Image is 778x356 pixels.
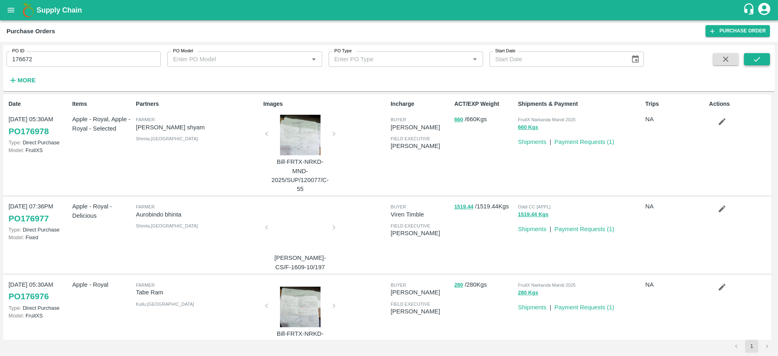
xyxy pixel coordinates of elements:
div: | [546,300,551,312]
p: FruitXS [9,312,69,320]
p: [PERSON_NAME] [391,123,451,132]
span: field executive [391,223,430,228]
label: PO Type [334,48,352,54]
div: account of current user [757,2,772,19]
span: Model: [9,234,24,240]
p: Apple - Royal [72,280,133,289]
button: Choose date [628,51,643,67]
p: Bill-FRTX-NRKD-MND-2025/SUP/120077/C-55 [270,157,331,193]
span: Model: [9,147,24,153]
button: 1519.44 [454,202,473,212]
p: [DATE] 05:30AM [9,115,69,124]
button: 280 [454,281,463,290]
a: Shipments [518,226,546,232]
p: Items [72,100,133,108]
p: Date [9,100,69,108]
p: Trips [645,100,706,108]
span: FruitX Narkanda Mandi 2025 [518,283,575,287]
p: [PERSON_NAME] shyam [136,123,260,132]
p: Actions [709,100,769,108]
nav: pagination navigation [729,340,775,353]
span: Type: [9,227,21,233]
div: Purchase Orders [6,26,55,36]
p: [PERSON_NAME] [391,229,451,238]
p: [PERSON_NAME] [391,307,451,316]
a: Shipments [518,304,546,311]
a: Payment Requests (1) [554,139,614,145]
a: Payment Requests (1) [554,304,614,311]
span: Type: [9,305,21,311]
p: Viren Timble [391,210,451,219]
span: buyer [391,283,406,287]
button: 660 [454,115,463,124]
div: | [546,221,551,234]
span: Shimla , [GEOGRAPHIC_DATA] [136,136,198,141]
a: Payment Requests (1) [554,226,614,232]
span: field executive [391,136,430,141]
p: Apple - Royal, Apple - Royal - Selected [72,115,133,133]
p: Images [263,100,387,108]
button: open drawer [2,1,20,19]
a: Supply Chain [36,4,743,16]
p: ACT/EXP Weight [454,100,515,108]
button: 660 Kgs [518,123,538,132]
span: buyer [391,117,406,122]
label: PO Model [173,48,193,54]
input: Start Date [489,51,624,67]
span: Farmer [136,117,154,122]
b: Supply Chain [36,6,82,14]
button: Open [470,54,480,64]
span: FruitX Narkanda Mandi 2025 [518,117,575,122]
button: page 1 [745,340,758,353]
p: Tabe Ram [136,288,260,297]
span: Oddi CC [APPL] [518,204,550,209]
p: [PERSON_NAME]-CS/F-1609-10/197 [270,253,331,272]
p: [PERSON_NAME] [391,142,451,150]
span: Shimla , [GEOGRAPHIC_DATA] [136,223,198,228]
p: NA [645,280,706,289]
span: Farmer [136,283,154,287]
input: Enter PO Type [331,54,457,64]
img: logo [20,2,36,18]
div: customer-support [743,3,757,17]
p: / 660 Kgs [454,115,515,124]
p: / 1519.44 Kgs [454,202,515,211]
p: / 280 Kgs [454,280,515,290]
p: Incharge [391,100,451,108]
span: Type: [9,139,21,146]
span: buyer [391,204,406,209]
p: Partners [136,100,260,108]
span: Model: [9,313,24,319]
p: Aurobindo bhinta [136,210,260,219]
div: | [546,134,551,146]
input: Enter PO ID [6,51,161,67]
p: [DATE] 07:36PM [9,202,69,211]
span: Farmer [136,204,154,209]
p: [PERSON_NAME] [391,288,451,297]
button: 280 Kgs [518,288,538,298]
p: Direct Purchase [9,139,69,146]
p: Direct Purchase [9,304,69,312]
button: Open [308,54,319,64]
a: PO176977 [9,211,49,226]
a: PO176978 [9,124,49,139]
input: Enter PO Model [170,54,295,64]
p: NA [645,115,706,124]
p: FruitXS [9,146,69,154]
label: PO ID [12,48,24,54]
span: Kullu , [GEOGRAPHIC_DATA] [136,302,194,307]
a: Shipments [518,139,546,145]
p: Shipments & Payment [518,100,642,108]
a: Purchase Order [705,25,770,37]
button: More [6,73,38,87]
p: Direct Purchase [9,226,69,234]
span: field executive [391,302,430,307]
p: Fixed [9,234,69,241]
button: 1519.44 Kgs [518,210,548,219]
p: Apple - Royal - Delicious [72,202,133,220]
a: PO176976 [9,289,49,304]
p: NA [645,202,706,211]
p: [DATE] 05:30AM [9,280,69,289]
label: Start Date [495,48,515,54]
strong: More [17,77,36,84]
